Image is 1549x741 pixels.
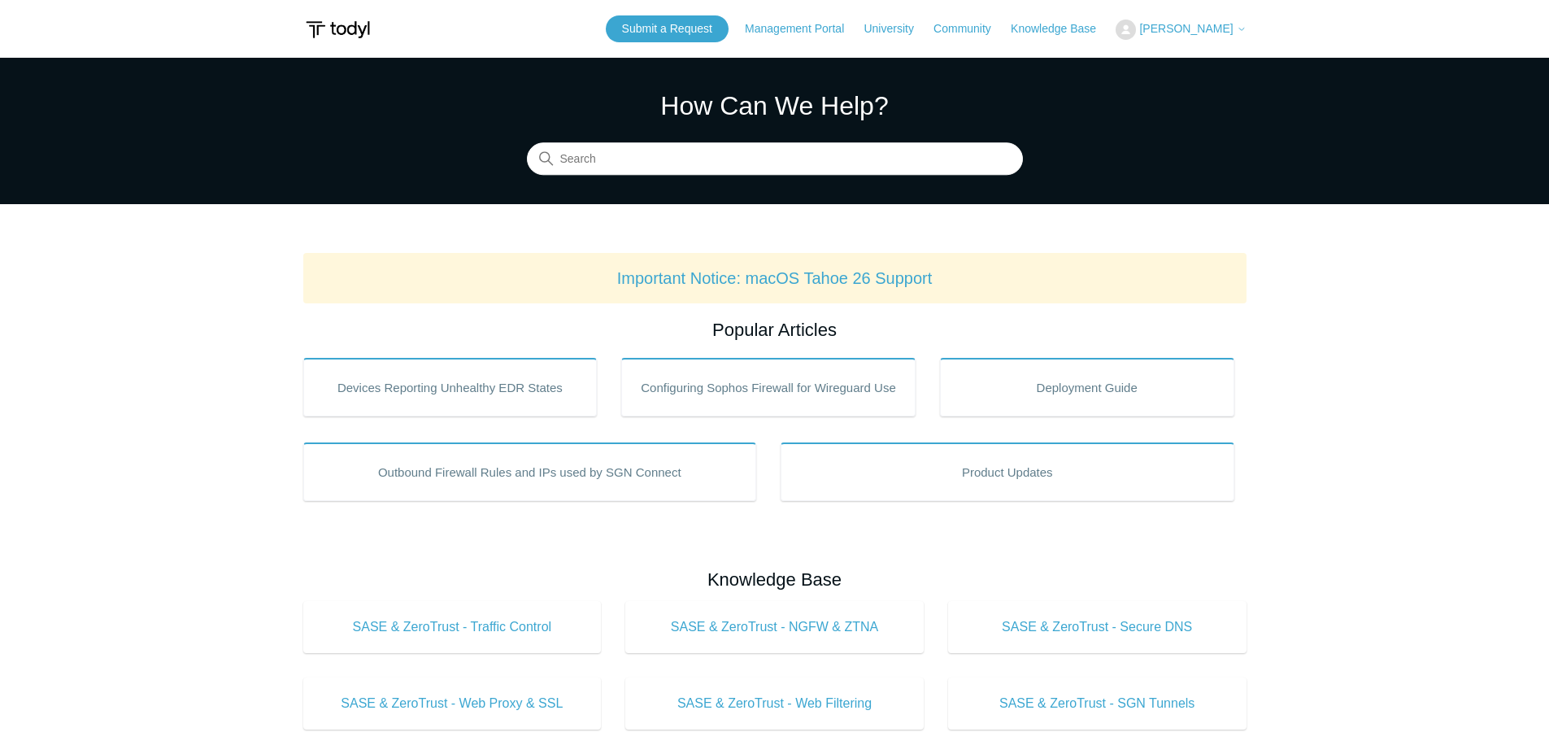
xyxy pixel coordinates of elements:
a: SASE & ZeroTrust - Web Filtering [625,678,924,730]
a: Devices Reporting Unhealthy EDR States [303,358,598,416]
span: SASE & ZeroTrust - Web Proxy & SSL [328,694,577,713]
h2: Popular Articles [303,316,1247,343]
a: SASE & ZeroTrust - Secure DNS [948,601,1247,653]
img: Todyl Support Center Help Center home page [303,15,372,45]
h2: Knowledge Base [303,566,1247,593]
a: Submit a Request [606,15,729,42]
a: Configuring Sophos Firewall for Wireguard Use [621,358,916,416]
input: Search [527,143,1023,176]
h1: How Can We Help? [527,86,1023,125]
a: University [864,20,929,37]
span: SASE & ZeroTrust - Web Filtering [650,694,899,713]
a: Management Portal [745,20,860,37]
a: Knowledge Base [1011,20,1112,37]
span: SASE & ZeroTrust - Secure DNS [972,617,1222,637]
button: [PERSON_NAME] [1116,20,1246,40]
a: SASE & ZeroTrust - Traffic Control [303,601,602,653]
a: SASE & ZeroTrust - SGN Tunnels [948,678,1247,730]
span: SASE & ZeroTrust - SGN Tunnels [972,694,1222,713]
a: Product Updates [781,442,1234,501]
span: [PERSON_NAME] [1139,22,1233,35]
a: Deployment Guide [940,358,1234,416]
a: Community [933,20,1007,37]
a: SASE & ZeroTrust - NGFW & ZTNA [625,601,924,653]
a: SASE & ZeroTrust - Web Proxy & SSL [303,678,602,730]
a: Outbound Firewall Rules and IPs used by SGN Connect [303,442,757,501]
span: SASE & ZeroTrust - Traffic Control [328,617,577,637]
a: Important Notice: macOS Tahoe 26 Support [617,269,933,287]
span: SASE & ZeroTrust - NGFW & ZTNA [650,617,899,637]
